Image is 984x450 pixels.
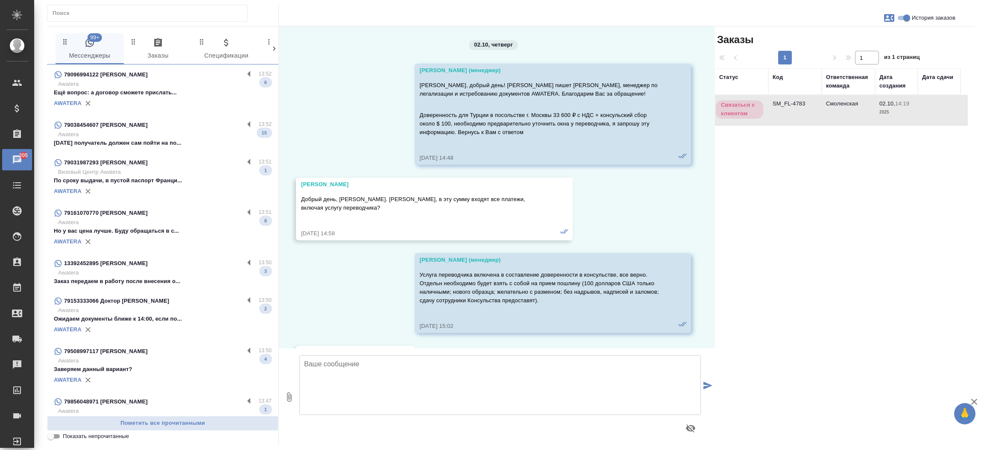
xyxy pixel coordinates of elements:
p: Awatera [58,80,272,88]
p: 13:47 [258,397,272,405]
div: [PERSON_NAME] [301,180,543,189]
button: Удалить привязку [82,374,94,386]
span: 99+ [88,33,102,42]
button: Удалить привязку [82,185,94,198]
button: Заявки [879,8,899,28]
p: По сроку выдачи, в пустой паспорт Франци... [54,176,272,185]
a: AWATERA [54,100,82,106]
span: 1 [259,405,272,414]
p: 13:50 [258,346,272,355]
div: 13392452895 [PERSON_NAME]13:50AwateraЗаказ передаем в работу после внесения о...3 [47,253,278,291]
p: 79856048971 [PERSON_NAME] [64,397,148,406]
p: Ожидаем документы ближе к 14:00, если по... [54,315,272,323]
p: 13:52 [258,120,272,129]
div: 79856048971 [PERSON_NAME]13:47Awatera[PERSON_NAME], поняла Вас, если появится пот...1AWATERA [47,392,278,442]
button: 🙏 [954,403,975,424]
p: 13:51 [258,208,272,216]
p: 79031987293 [PERSON_NAME] [64,158,148,167]
input: Поиск [53,7,247,19]
div: 79031987293 [PERSON_NAME]13:51Визовый Центр AwateraПо сроку выдачи, в пустой паспорт Франци...1AW... [47,152,278,203]
div: [PERSON_NAME] (менеджер) [420,256,662,264]
a: AWATERA [54,188,82,194]
p: Доверенность для Турции в посольстве г. Москвы 33 600 ₽ с НДС + консульский сбор около $ 100, нео... [420,111,662,137]
p: Awatera [58,306,272,315]
span: Заказы [129,38,187,61]
span: 4 [259,355,272,363]
p: [PERSON_NAME], добрый день! [PERSON_NAME] пишет [PERSON_NAME], менеджер по легализации и истребов... [420,81,662,98]
span: Показать непрочитанные [63,432,129,441]
p: [PERSON_NAME], поняла Вас, если появится пот... [54,415,272,424]
p: 13:52 [258,70,272,78]
p: Ещё вопрос: а договор сможете прислать... [54,88,272,97]
span: 3 [259,267,272,275]
p: Awatera [58,407,272,415]
button: Пометить все прочитанными [47,416,278,431]
div: [DATE] 14:58 [301,229,543,238]
span: Спецификации [197,38,255,61]
div: Дата сдачи [922,73,953,82]
span: 8 [259,216,272,225]
div: 79096994122 [PERSON_NAME]13:52AwateraЕщё вопрос: а договор сможете прислать...6AWATERA [47,64,278,115]
p: 13:50 [258,258,272,267]
td: SM_FL-4783 [768,95,822,125]
p: [DATE] получатель должен сам пойти на по... [54,139,272,147]
a: AWATERA [54,377,82,383]
span: Пометить все прочитанными [52,418,274,428]
div: [DATE] 14:48 [420,154,662,162]
div: [DATE] 15:02 [420,322,662,330]
div: 79508997117 [PERSON_NAME]13:50AwateraЗаверяем данный вариант?4AWATERA [47,341,278,392]
p: Заверяем данный вариант? [54,365,272,374]
div: 79161070770 [PERSON_NAME]13:51AwateraНо у вас цена лучше. Буду обращаться в с...8AWATERA [47,203,278,253]
p: Awatera [58,269,272,277]
p: 13392452895 [PERSON_NAME] [64,259,148,268]
a: 205 [2,149,32,170]
span: 1 [259,166,272,175]
span: 6 [259,78,272,87]
div: Код [773,73,783,82]
span: 2 [259,304,272,313]
div: Дата создания [879,73,914,90]
p: Услуга переводчика включена в составление доверенности в консульстве, все верно. Отдельн необходи... [420,271,662,305]
span: 205 [14,151,33,160]
a: AWATERA [54,238,82,245]
span: Мессенджеры [61,38,119,61]
button: Удалить привязку [82,323,94,336]
p: 79161070770 [PERSON_NAME] [64,209,148,217]
td: Смоленская [822,95,875,125]
span: 🙏 [958,405,972,423]
div: [PERSON_NAME] (менеджер) [420,66,662,75]
p: Добрый день, [PERSON_NAME]. [PERSON_NAME], в эту сумму входят все платежи, включая услугу перевод... [301,195,543,212]
button: Предпросмотр [680,418,701,438]
p: Но у вас цена лучше. Буду обращаться в с... [54,227,272,235]
p: 79508997117 [PERSON_NAME] [64,347,148,356]
p: 79038454607 [PERSON_NAME] [64,121,148,129]
p: 2025 [879,108,914,117]
svg: Зажми и перетащи, чтобы поменять порядок вкладок [198,38,206,46]
p: Awatera [58,218,272,227]
button: Удалить привязку [82,97,94,110]
div: Ответственная команда [826,73,871,90]
p: 02.10, [879,100,895,107]
p: Заказ передаем в работу после внесения о... [54,277,272,286]
svg: Зажми и перетащи, чтобы поменять порядок вкладок [266,38,274,46]
div: 79153333066 Доктор [PERSON_NAME]13:50AwateraОжидаем документы ближе к 14:00, если по...2AWATERA [47,291,278,341]
span: Клиенты [266,38,324,61]
p: 79096994122 [PERSON_NAME] [64,70,148,79]
p: 14:19 [895,100,909,107]
p: Связаться с клиентом [721,101,758,118]
button: Удалить привязку [82,235,94,248]
p: 13:50 [258,296,272,304]
p: Визовый Центр Awatera [58,168,272,176]
svg: Зажми и перетащи, чтобы поменять порядок вкладок [61,38,69,46]
a: AWATERA [54,326,82,333]
p: Awatera [58,130,272,139]
span: из 1 страниц [884,52,920,64]
p: Awatera [58,356,272,365]
p: 02.10, четверг [474,41,513,49]
div: 79038454607 [PERSON_NAME]13:52Awatera[DATE] получатель должен сам пойти на по...15 [47,115,278,152]
div: Статус [719,73,738,82]
p: 13:51 [258,158,272,166]
span: 15 [257,129,272,137]
p: 79153333066 Доктор [PERSON_NAME] [64,297,169,305]
svg: Зажми и перетащи, чтобы поменять порядок вкладок [129,38,138,46]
